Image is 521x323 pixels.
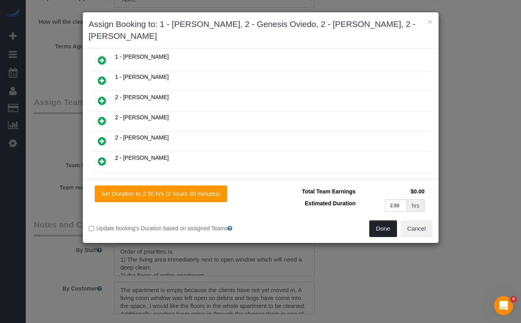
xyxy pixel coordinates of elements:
[427,17,432,26] button: ×
[407,199,424,212] div: hrs
[89,226,94,231] input: Update booking's Duration based on assigned Teams
[115,94,169,100] span: 2 - [PERSON_NAME]
[358,185,427,197] td: $0.00
[267,185,358,197] td: Total Team Earnings
[89,18,433,42] h3: Assign Booking to: 1 - [PERSON_NAME], 2 - Genesis Oviedo, 2 - [PERSON_NAME], 2 - [PERSON_NAME]
[510,296,517,302] span: 4
[115,54,169,60] span: 1 - [PERSON_NAME]
[494,296,513,315] iframe: Intercom live chat
[305,200,355,206] span: Estimated Duration
[115,74,169,80] span: 1 - [PERSON_NAME]
[89,224,255,232] label: Update booking's Duration based on assigned Teams
[369,220,397,237] button: Done
[115,114,169,120] span: 2 - [PERSON_NAME]
[401,220,433,237] button: Cancel
[95,185,227,202] button: Set Duration to 2.50 hrs (2 hours 30 minutes)
[115,155,169,161] span: 2 - [PERSON_NAME]
[115,134,169,141] span: 2 - [PERSON_NAME]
